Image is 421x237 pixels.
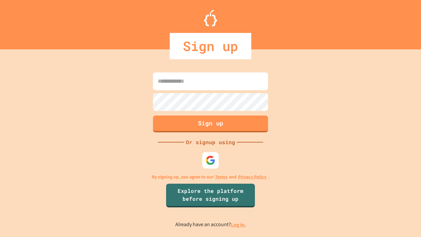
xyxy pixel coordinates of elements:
[215,173,227,180] a: Terms
[206,155,215,165] img: google-icon.svg
[175,221,246,229] p: Already have an account?
[184,138,237,146] div: Or signup using
[153,116,268,132] button: Sign up
[204,10,217,26] img: Logo.svg
[238,173,266,180] a: Privacy Policy
[166,184,255,207] a: Explore the platform before signing up
[366,182,414,210] iframe: chat widget
[170,33,251,59] div: Sign up
[231,221,246,228] a: Log in.
[152,173,269,180] p: By signing up, you agree to our and .
[393,211,414,230] iframe: chat widget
